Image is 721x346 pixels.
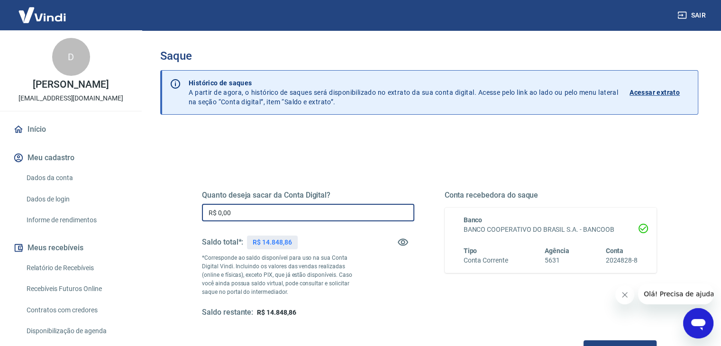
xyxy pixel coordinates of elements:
iframe: Mensagem da empresa [638,283,713,304]
p: A partir de agora, o histórico de saques será disponibilizado no extrato da sua conta digital. Ac... [189,78,618,107]
button: Meus recebíveis [11,237,130,258]
h5: Saldo total*: [202,237,243,247]
button: Meu cadastro [11,147,130,168]
a: Dados da conta [23,168,130,188]
a: Contratos com credores [23,300,130,320]
span: Tipo [464,247,477,255]
p: [EMAIL_ADDRESS][DOMAIN_NAME] [18,93,123,103]
a: Acessar extrato [630,78,690,107]
iframe: Fechar mensagem [615,285,634,304]
span: Olá! Precisa de ajuda? [6,7,80,14]
p: R$ 14.848,86 [253,237,292,247]
a: Início [11,119,130,140]
h6: BANCO COOPERATIVO DO BRASIL S.A. - BANCOOB [464,225,638,235]
a: Disponibilização de agenda [23,321,130,341]
a: Relatório de Recebíveis [23,258,130,278]
h5: Quanto deseja sacar da Conta Digital? [202,191,414,200]
button: Sair [675,7,710,24]
span: R$ 14.848,86 [257,309,296,316]
h3: Saque [160,49,698,63]
span: Banco [464,216,483,224]
img: Vindi [11,0,73,29]
a: Informe de rendimentos [23,210,130,230]
iframe: Botão para abrir a janela de mensagens [683,308,713,338]
a: Recebíveis Futuros Online [23,279,130,299]
div: D [52,38,90,76]
h6: 5631 [545,255,569,265]
h5: Saldo restante: [202,308,253,318]
h6: 2024828-8 [605,255,638,265]
span: Agência [545,247,569,255]
p: Acessar extrato [630,88,680,97]
h5: Conta recebedora do saque [445,191,657,200]
p: Histórico de saques [189,78,618,88]
h6: Conta Corrente [464,255,508,265]
p: *Corresponde ao saldo disponível para uso na sua Conta Digital Vindi. Incluindo os valores das ve... [202,254,361,296]
span: Conta [605,247,623,255]
a: Dados de login [23,190,130,209]
p: [PERSON_NAME] [33,80,109,90]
